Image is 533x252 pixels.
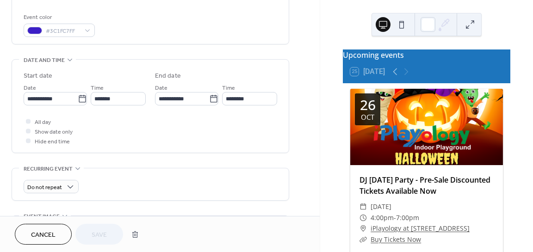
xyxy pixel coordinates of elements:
span: Recurring event [24,164,73,174]
span: [DATE] [371,201,391,212]
span: 7:00pm [396,212,419,223]
span: Show date only [35,127,73,137]
div: Event color [24,12,93,22]
span: Do not repeat [27,182,62,193]
span: Date and time [24,55,65,65]
span: Date [155,83,167,93]
span: Event image [24,212,60,221]
div: End date [155,71,181,81]
span: 4:00pm [371,212,394,223]
div: 26 [360,98,376,112]
div: Oct [361,114,374,121]
button: Cancel [15,224,72,245]
a: Buy Tickets Now [371,235,421,244]
div: ​ [359,234,367,245]
span: Cancel [31,230,56,240]
span: Time [222,83,235,93]
div: ​ [359,223,367,234]
span: Date [24,83,36,93]
span: - [394,212,396,223]
div: Upcoming events [343,49,510,61]
a: iPlayology at [STREET_ADDRESS] [371,223,470,234]
div: ​ [359,201,367,212]
span: All day [35,117,51,127]
span: #3C1FC7FF [46,26,80,36]
a: DJ [DATE] Party - Pre-Sale Discounted Tickets Available Now [359,175,490,196]
span: Time [91,83,104,93]
div: Start date [24,71,52,81]
span: Hide end time [35,137,70,147]
div: ​ [359,212,367,223]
